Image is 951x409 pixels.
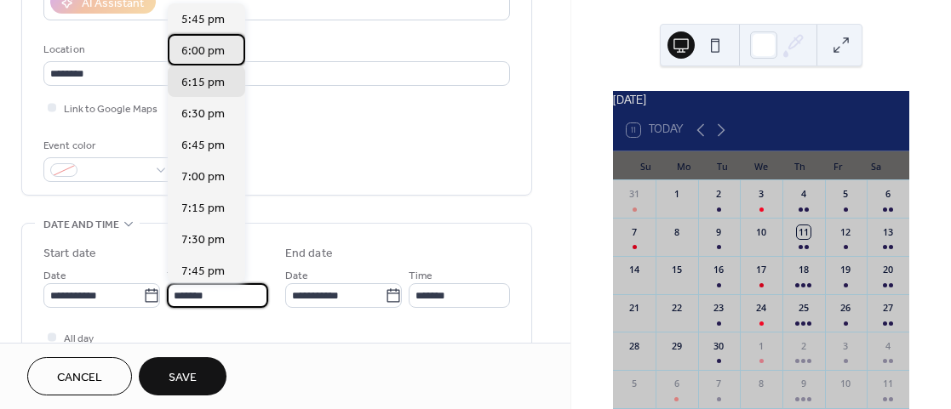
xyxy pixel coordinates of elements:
div: 19 [839,263,852,276]
button: Save [139,357,226,395]
button: Cancel [27,357,132,395]
div: 14 [627,263,641,276]
span: 5:45 pm [181,11,225,29]
div: 1 [754,339,768,353]
span: Save [169,369,197,387]
span: 6:45 pm [181,137,225,155]
div: 9 [797,377,811,390]
div: 10 [754,225,768,239]
div: 17 [754,263,768,276]
div: Mo [665,151,703,180]
span: 6:15 pm [181,74,225,92]
div: We [742,151,781,180]
div: 25 [797,301,811,315]
div: End date [285,245,333,263]
div: 12 [839,225,852,239]
div: 3 [839,339,852,353]
div: 2 [797,339,811,353]
div: Fr [819,151,857,180]
div: 26 [839,301,852,315]
span: 7:15 pm [181,200,225,218]
div: 21 [627,301,641,315]
div: 3 [754,187,768,201]
div: 8 [754,377,768,390]
div: 15 [670,263,684,276]
div: 2 [712,187,725,201]
div: Su [627,151,665,180]
span: 6:00 pm [181,43,225,60]
div: 29 [670,339,684,353]
div: Location [43,41,507,59]
span: 7:45 pm [181,263,225,281]
span: 7:00 pm [181,168,225,186]
div: 28 [627,339,641,353]
div: 4 [797,187,811,201]
div: 7 [627,225,641,239]
div: 31 [627,187,641,201]
div: 5 [839,187,852,201]
div: Sa [857,151,896,180]
span: 6:30 pm [181,105,225,123]
div: 5 [627,377,641,390]
span: Date [285,267,308,285]
div: [DATE] [613,91,909,110]
div: 6 [670,377,684,390]
div: 24 [754,301,768,315]
span: Cancel [57,369,102,387]
span: Time [409,267,433,285]
div: 18 [797,263,811,276]
div: 11 [797,225,811,239]
div: 8 [670,225,684,239]
div: 13 [881,225,895,239]
div: 20 [881,263,895,276]
div: Start date [43,245,96,263]
span: Date [43,267,66,285]
div: 9 [712,225,725,239]
div: 30 [712,339,725,353]
div: 27 [881,301,895,315]
span: Date and time [43,216,119,234]
div: 10 [839,377,852,390]
div: 4 [881,339,895,353]
div: 16 [712,263,725,276]
div: Event color [43,137,171,155]
div: Th [781,151,819,180]
div: 11 [881,377,895,390]
div: 22 [670,301,684,315]
span: Time [167,267,191,285]
div: 1 [670,187,684,201]
div: 7 [712,377,725,390]
span: 7:30 pm [181,231,225,249]
div: Tu [703,151,742,180]
div: 6 [881,187,895,201]
span: All day [64,330,94,348]
div: 23 [712,301,725,315]
span: Link to Google Maps [64,100,158,118]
